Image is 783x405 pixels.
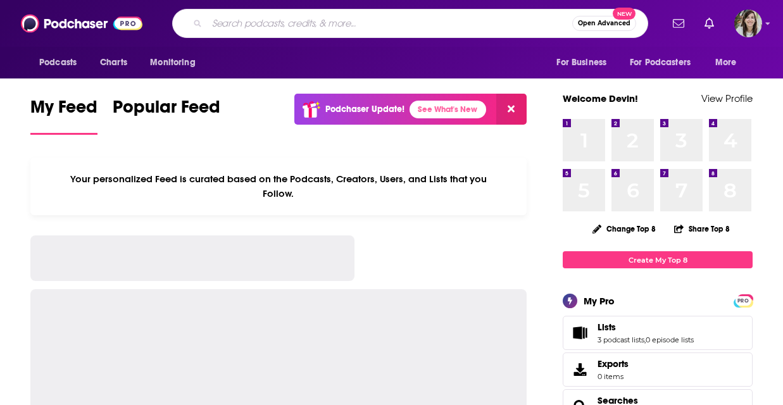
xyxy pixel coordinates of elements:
[734,9,762,37] img: User Profile
[150,54,195,72] span: Monitoring
[207,13,572,34] input: Search podcasts, credits, & more...
[567,324,592,342] a: Lists
[584,295,615,307] div: My Pro
[598,321,616,333] span: Lists
[141,51,211,75] button: open menu
[100,54,127,72] span: Charts
[563,316,753,350] span: Lists
[563,352,753,387] a: Exports
[21,11,142,35] img: Podchaser - Follow, Share and Rate Podcasts
[563,92,638,104] a: Welcome Devin!
[644,335,646,344] span: ,
[706,51,753,75] button: open menu
[734,9,762,37] span: Logged in as devinandrade
[668,13,689,34] a: Show notifications dropdown
[598,321,694,333] a: Lists
[30,51,93,75] button: open menu
[715,54,737,72] span: More
[699,13,719,34] a: Show notifications dropdown
[30,96,97,125] span: My Feed
[673,216,730,241] button: Share Top 8
[585,221,663,237] button: Change Top 8
[39,54,77,72] span: Podcasts
[172,9,648,38] div: Search podcasts, credits, & more...
[92,51,135,75] a: Charts
[736,296,751,306] span: PRO
[734,9,762,37] button: Show profile menu
[613,8,636,20] span: New
[598,372,629,381] span: 0 items
[30,96,97,135] a: My Feed
[572,16,636,31] button: Open AdvancedNew
[410,101,486,118] a: See What's New
[622,51,709,75] button: open menu
[325,104,404,115] p: Podchaser Update!
[563,251,753,268] a: Create My Top 8
[701,92,753,104] a: View Profile
[646,335,694,344] a: 0 episode lists
[578,20,630,27] span: Open Advanced
[630,54,691,72] span: For Podcasters
[598,358,629,370] span: Exports
[598,335,644,344] a: 3 podcast lists
[556,54,606,72] span: For Business
[30,158,527,215] div: Your personalized Feed is curated based on the Podcasts, Creators, Users, and Lists that you Follow.
[113,96,220,125] span: Popular Feed
[567,361,592,378] span: Exports
[113,96,220,135] a: Popular Feed
[736,296,751,305] a: PRO
[548,51,622,75] button: open menu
